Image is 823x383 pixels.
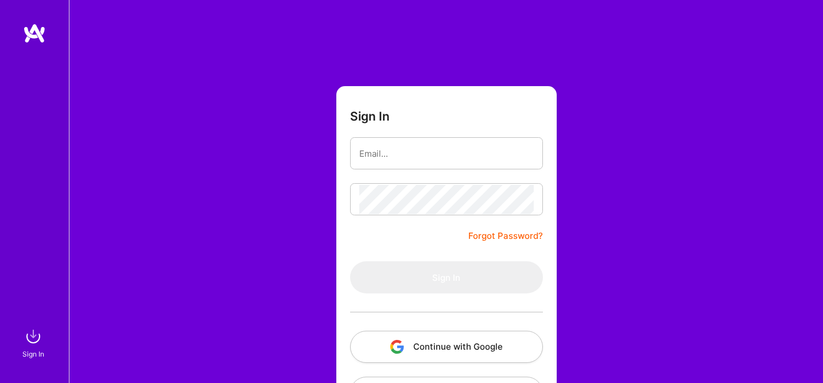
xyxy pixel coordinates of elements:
button: Sign In [350,261,543,293]
input: Email... [359,139,534,168]
a: sign inSign In [24,325,45,360]
img: sign in [22,325,45,348]
img: icon [390,340,404,354]
button: Continue with Google [350,331,543,363]
div: Sign In [22,348,44,360]
a: Forgot Password? [468,229,543,243]
h3: Sign In [350,109,390,123]
img: logo [23,23,46,44]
